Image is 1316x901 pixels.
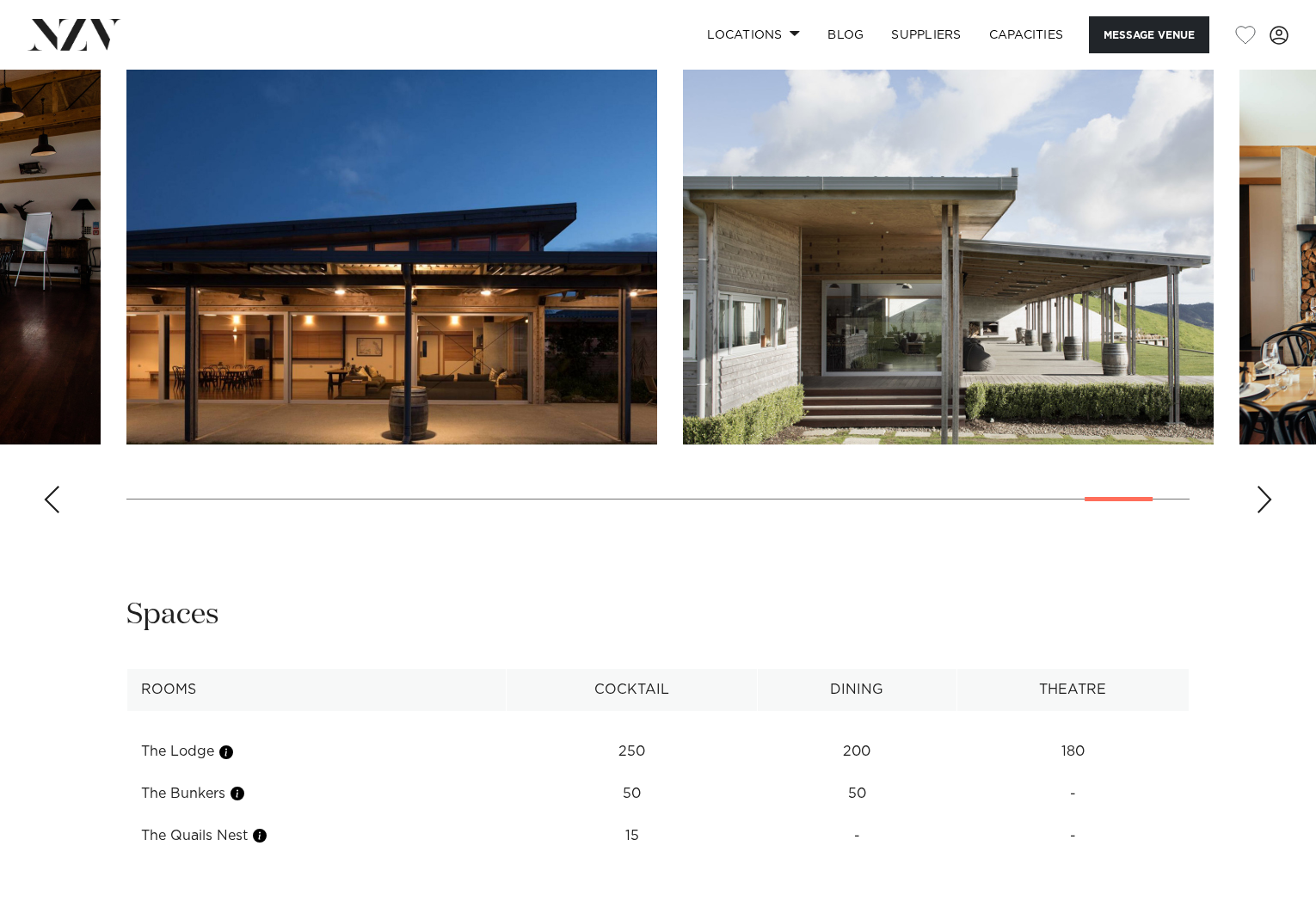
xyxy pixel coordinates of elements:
[126,596,219,634] h2: Spaces
[814,16,877,53] a: BLOG
[127,773,507,815] td: The Bunkers
[877,16,975,53] a: SUPPLIERS
[758,669,956,711] th: Dining
[758,773,956,815] td: 50
[127,669,507,711] th: Rooms
[975,16,1078,53] a: Capacities
[956,669,1189,711] th: Theatre
[126,55,657,444] swiper-slide: 28 / 30
[506,731,757,773] td: 250
[758,731,956,773] td: 200
[956,773,1189,815] td: -
[127,815,507,857] td: The Quails Nest
[506,669,757,711] th: Cocktail
[1089,16,1209,53] button: Message Venue
[758,815,956,857] td: -
[693,16,814,53] a: Locations
[506,815,757,857] td: 15
[956,815,1189,857] td: -
[683,55,1214,444] swiper-slide: 29 / 30
[506,773,757,815] td: 50
[956,731,1189,773] td: 180
[127,731,507,773] td: The Lodge
[28,19,121,50] img: nzv-logo.png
